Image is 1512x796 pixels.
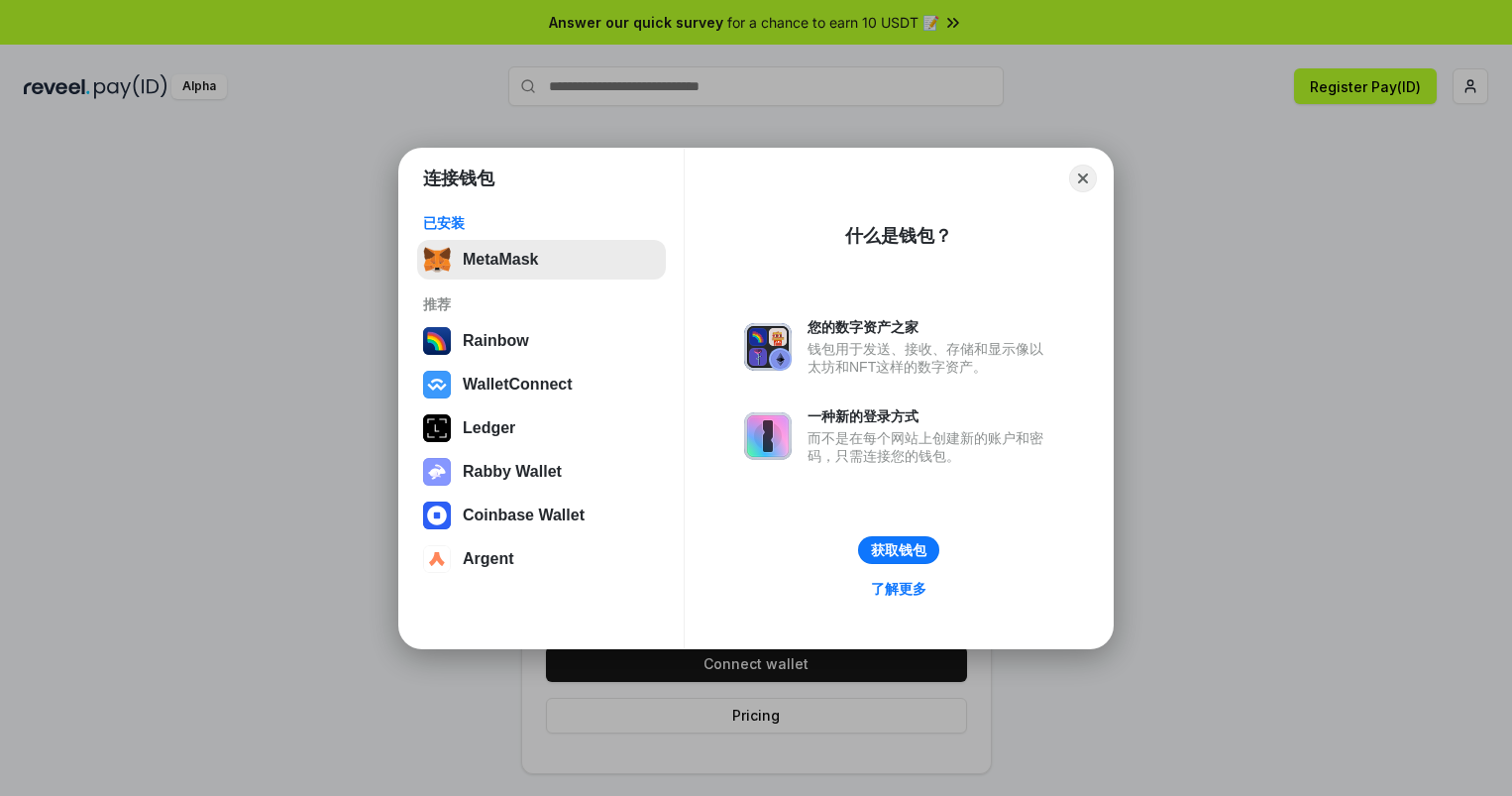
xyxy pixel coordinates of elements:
div: 什么是钱包？ [845,224,952,248]
div: Rabby Wallet [463,463,562,481]
div: MetaMask [463,251,538,269]
div: WalletConnect [463,376,573,394]
img: svg+xml,%3Csvg%20width%3D%2228%22%20height%3D%2228%22%20viewBox%3D%220%200%2028%2028%22%20fill%3D... [423,371,451,398]
div: 获取钱包 [871,541,926,559]
img: svg+xml,%3Csvg%20xmlns%3D%22http%3A%2F%2Fwww.w3.org%2F2000%2Fsvg%22%20width%3D%2228%22%20height%3... [423,414,451,442]
div: 推荐 [423,295,660,313]
img: svg+xml,%3Csvg%20width%3D%22120%22%20height%3D%22120%22%20viewBox%3D%220%200%20120%20120%22%20fil... [423,327,451,355]
img: svg+xml,%3Csvg%20width%3D%2228%22%20height%3D%2228%22%20viewBox%3D%220%200%2028%2028%22%20fill%3D... [423,545,451,573]
div: Argent [463,550,514,568]
img: svg+xml,%3Csvg%20xmlns%3D%22http%3A%2F%2Fwww.w3.org%2F2000%2Fsvg%22%20fill%3D%22none%22%20viewBox... [744,323,792,371]
div: Coinbase Wallet [463,507,585,524]
div: Rainbow [463,332,529,350]
a: 了解更多 [859,576,938,602]
div: 了解更多 [871,580,926,598]
h1: 连接钱包 [423,167,494,190]
button: Rainbow [417,321,666,361]
button: MetaMask [417,240,666,280]
button: WalletConnect [417,365,666,404]
button: Close [1069,165,1097,192]
img: svg+xml,%3Csvg%20fill%3D%22none%22%20height%3D%2233%22%20viewBox%3D%220%200%2035%2033%22%20width%... [423,246,451,274]
button: Argent [417,539,666,579]
div: 钱包用于发送、接收、存储和显示像以太坊和NFT这样的数字资产。 [808,340,1053,376]
div: 您的数字资产之家 [808,318,1053,336]
button: Ledger [417,408,666,448]
img: svg+xml,%3Csvg%20xmlns%3D%22http%3A%2F%2Fwww.w3.org%2F2000%2Fsvg%22%20fill%3D%22none%22%20viewBox... [744,412,792,460]
img: svg+xml,%3Csvg%20xmlns%3D%22http%3A%2F%2Fwww.w3.org%2F2000%2Fsvg%22%20fill%3D%22none%22%20viewBox... [423,458,451,486]
button: Coinbase Wallet [417,496,666,535]
div: 已安装 [423,214,660,232]
div: 一种新的登录方式 [808,407,1053,425]
button: 获取钱包 [858,536,939,564]
button: Rabby Wallet [417,452,666,492]
div: Ledger [463,419,515,437]
img: svg+xml,%3Csvg%20width%3D%2228%22%20height%3D%2228%22%20viewBox%3D%220%200%2028%2028%22%20fill%3D... [423,502,451,529]
div: 而不是在每个网站上创建新的账户和密码，只需连接您的钱包。 [808,429,1053,465]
